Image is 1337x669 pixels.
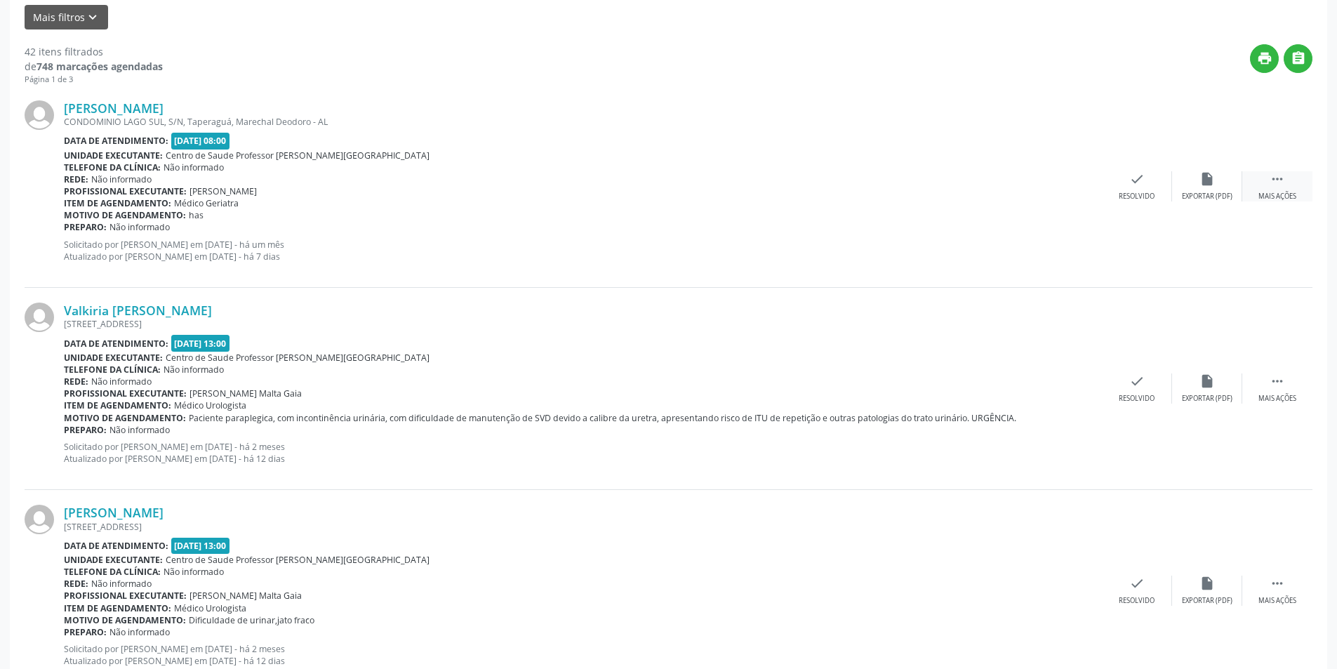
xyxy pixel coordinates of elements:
b: Telefone da clínica: [64,364,161,376]
b: Telefone da clínica: [64,566,161,578]
i: print [1257,51,1272,66]
i:  [1270,171,1285,187]
i:  [1291,51,1306,66]
div: Mais ações [1258,192,1296,201]
i: check [1129,171,1145,187]
div: Exportar (PDF) [1182,394,1232,404]
div: Resolvido [1119,192,1155,201]
span: Não informado [164,566,224,578]
b: Motivo de agendamento: [64,412,186,424]
span: Médico Geriatra [174,197,239,209]
span: Não informado [91,173,152,185]
span: Centro de Saude Professor [PERSON_NAME][GEOGRAPHIC_DATA] [166,150,430,161]
span: Não informado [164,161,224,173]
img: img [25,505,54,534]
img: img [25,100,54,130]
span: Centro de Saude Professor [PERSON_NAME][GEOGRAPHIC_DATA] [166,352,430,364]
b: Rede: [64,578,88,590]
button: Gerar planilha [1284,44,1312,73]
i:  [1270,373,1285,389]
span: Dificuldade de urinar,jato fraco [189,614,314,626]
i: insert_drive_file [1199,373,1215,389]
strong: 748 marcações agendadas [36,60,163,73]
b: Profissional executante: [64,185,187,197]
button: Imprimir lista [1250,44,1279,73]
p: Solicitado por [PERSON_NAME] em [DATE] - há 2 meses Atualizado por [PERSON_NAME] em [DATE] - há 1... [64,643,1102,667]
div: Exportar (PDF) [1182,192,1232,201]
b: Preparo: [64,424,107,436]
a: Valkiria [PERSON_NAME] [64,303,212,318]
b: Rede: [64,376,88,388]
span: has [189,209,204,221]
span: Não informado [91,376,152,388]
span: Não informado [91,578,152,590]
div: Resolvido [1119,596,1155,606]
div: Página 1 de 3 [25,74,163,86]
img: img [25,303,54,332]
b: Data de atendimento: [64,135,168,147]
b: Unidade executante: [64,352,163,364]
b: Unidade executante: [64,554,163,566]
span: Não informado [109,626,170,638]
a: [PERSON_NAME] [64,100,164,116]
span: Paciente paraplegica, com incontinência urinária, com dificuldade de manutenção de SVD devido a c... [189,412,1016,424]
b: Unidade executante: [64,150,163,161]
span: [DATE] 08:00 [171,133,230,149]
span: Centro de Saude Professor [PERSON_NAME][GEOGRAPHIC_DATA] [166,554,430,566]
b: Item de agendamento: [64,197,171,209]
i:  [1270,576,1285,591]
b: Item de agendamento: [64,399,171,411]
div: Exportar (PDF) [1182,596,1232,606]
span: [DATE] 13:00 [171,538,230,554]
b: Rede: [64,173,88,185]
span: Médico Urologista [174,399,246,411]
span: Médico Urologista [174,602,246,614]
b: Telefone da clínica: [64,161,161,173]
div: Resolvido [1119,394,1155,404]
i: keyboard_arrow_down [85,10,100,25]
span: [PERSON_NAME] [189,185,257,197]
p: Solicitado por [PERSON_NAME] em [DATE] - há um mês Atualizado por [PERSON_NAME] em [DATE] - há 7 ... [64,239,1102,263]
span: [PERSON_NAME] Malta Gaia [189,590,302,602]
div: [STREET_ADDRESS] [64,318,1102,330]
b: Motivo de agendamento: [64,614,186,626]
span: Não informado [109,221,170,233]
b: Item de agendamento: [64,602,171,614]
span: Não informado [164,364,224,376]
div: [STREET_ADDRESS] [64,521,1102,533]
i: check [1129,373,1145,389]
b: Preparo: [64,626,107,638]
div: CONDOMINIO LAGO SUL, S/N, Taperaguá, Marechal Deodoro - AL [64,116,1102,128]
b: Data de atendimento: [64,338,168,350]
b: Motivo de agendamento: [64,209,186,221]
b: Profissional executante: [64,590,187,602]
b: Profissional executante: [64,388,187,399]
i: insert_drive_file [1199,576,1215,591]
span: [PERSON_NAME] Malta Gaia [189,388,302,399]
b: Preparo: [64,221,107,233]
span: Não informado [109,424,170,436]
p: Solicitado por [PERSON_NAME] em [DATE] - há 2 meses Atualizado por [PERSON_NAME] em [DATE] - há 1... [64,441,1102,465]
div: 42 itens filtrados [25,44,163,59]
button: Mais filtros [25,5,108,29]
b: Data de atendimento: [64,540,168,552]
div: de [25,59,163,74]
span: [DATE] 13:00 [171,335,230,351]
i: insert_drive_file [1199,171,1215,187]
div: Mais ações [1258,596,1296,606]
a: [PERSON_NAME] [64,505,164,520]
div: Mais ações [1258,394,1296,404]
i: check [1129,576,1145,591]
